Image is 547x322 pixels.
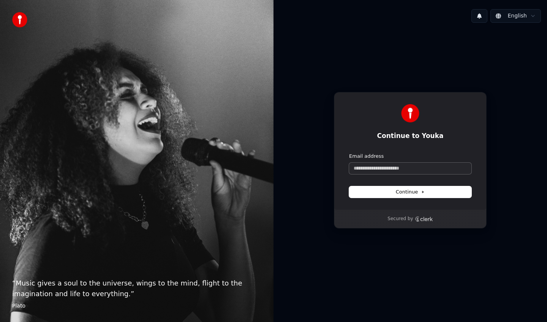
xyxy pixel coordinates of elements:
[349,186,471,198] button: Continue
[12,278,261,299] p: “ Music gives a soul to the universe, wings to the mind, flight to the imagination and life to ev...
[396,189,425,195] span: Continue
[415,216,433,222] a: Clerk logo
[387,216,413,222] p: Secured by
[12,12,27,27] img: youka
[12,302,261,310] footer: Plato
[401,104,419,122] img: Youka
[349,132,471,141] h1: Continue to Youka
[349,153,384,160] label: Email address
